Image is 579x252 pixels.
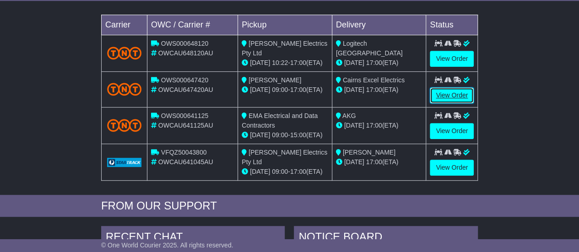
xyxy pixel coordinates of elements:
[366,158,382,166] span: 17:00
[336,157,422,167] div: (ETA)
[272,131,288,139] span: 09:00
[161,112,209,119] span: OWS000641125
[430,87,474,103] a: View Order
[344,158,364,166] span: [DATE]
[158,158,213,166] span: OWCAU641045AU
[290,59,306,66] span: 17:00
[242,112,318,129] span: EMA Electrical and Data Contractors
[344,59,364,66] span: [DATE]
[158,122,213,129] span: OWCAU641125AU
[344,122,364,129] span: [DATE]
[242,85,328,95] div: - (ETA)
[242,130,328,140] div: - (ETA)
[336,40,403,57] span: Logitech [GEOGRAPHIC_DATA]
[342,112,356,119] span: AKG
[107,47,141,59] img: TNT_Domestic.png
[242,167,328,177] div: - (ETA)
[430,123,474,139] a: View Order
[272,86,288,93] span: 09:00
[101,241,233,249] span: © One World Courier 2025. All rights reserved.
[158,49,213,57] span: OWCAU648120AU
[366,59,382,66] span: 17:00
[242,149,327,166] span: [PERSON_NAME] Electrics Pty Ltd
[242,58,328,68] div: - (ETA)
[290,131,306,139] span: 15:00
[250,131,270,139] span: [DATE]
[107,83,141,95] img: TNT_Domestic.png
[147,15,238,35] td: OWC / Carrier #
[344,86,364,93] span: [DATE]
[332,15,426,35] td: Delivery
[272,168,288,175] span: 09:00
[242,40,327,57] span: [PERSON_NAME] Electrics Pty Ltd
[250,168,270,175] span: [DATE]
[336,58,422,68] div: (ETA)
[430,160,474,176] a: View Order
[426,15,478,35] td: Status
[343,149,395,156] span: [PERSON_NAME]
[238,15,332,35] td: Pickup
[161,76,209,84] span: OWS000647420
[290,86,306,93] span: 17:00
[158,86,213,93] span: OWCAU647420AU
[430,51,474,67] a: View Order
[336,85,422,95] div: (ETA)
[101,199,478,213] div: FROM OUR SUPPORT
[272,59,288,66] span: 10:22
[290,168,306,175] span: 17:00
[161,40,209,47] span: OWS000648120
[101,226,285,251] div: RECENT CHAT
[249,76,301,84] span: [PERSON_NAME]
[107,119,141,131] img: TNT_Domestic.png
[161,149,207,156] span: VFQZ50043800
[343,76,405,84] span: Cairns Excel Electrics
[101,15,147,35] td: Carrier
[366,86,382,93] span: 17:00
[250,86,270,93] span: [DATE]
[336,121,422,130] div: (ETA)
[366,122,382,129] span: 17:00
[250,59,270,66] span: [DATE]
[294,226,478,251] div: NOTICE BOARD
[107,158,141,167] img: GetCarrierServiceLogo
